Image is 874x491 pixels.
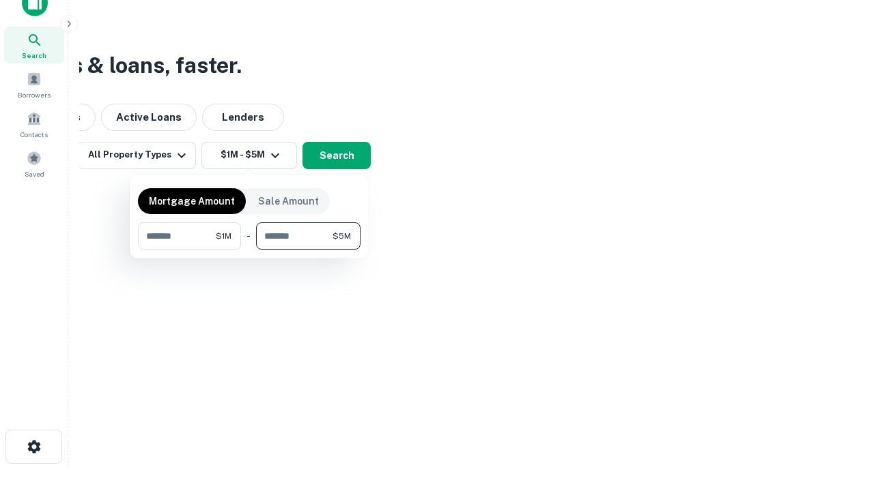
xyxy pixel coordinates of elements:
[149,194,235,209] p: Mortgage Amount
[333,230,351,242] span: $5M
[216,230,231,242] span: $1M
[806,382,874,447] iframe: Chat Widget
[246,222,251,250] div: -
[258,194,319,209] p: Sale Amount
